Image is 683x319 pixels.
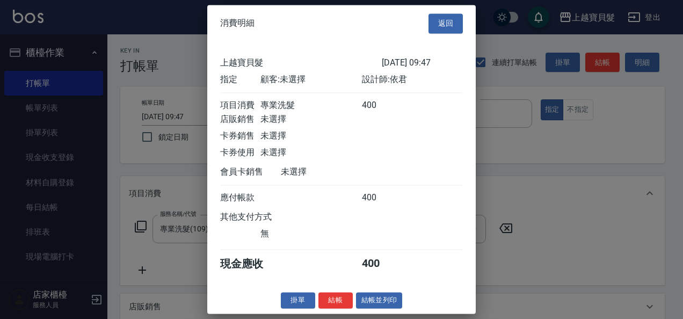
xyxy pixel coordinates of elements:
span: 消費明細 [220,18,255,29]
div: 現金應收 [220,257,281,271]
button: 返回 [428,13,463,33]
button: 掛單 [281,292,315,309]
div: 未選擇 [260,130,361,142]
div: 項目消費 [220,100,260,111]
div: 指定 [220,74,260,85]
div: 未選擇 [260,114,361,125]
div: 專業洗髮 [260,100,361,111]
div: 未選擇 [281,166,382,178]
div: 400 [362,192,402,204]
div: 400 [362,257,402,271]
div: 應付帳款 [220,192,260,204]
button: 結帳 [318,292,353,309]
div: 無 [260,228,361,240]
div: 顧客: 未選擇 [260,74,361,85]
div: [DATE] 09:47 [382,57,463,69]
div: 店販銷售 [220,114,260,125]
div: 卡券使用 [220,147,260,158]
div: 上越寶貝髮 [220,57,382,69]
div: 設計師: 依君 [362,74,463,85]
button: 結帳並列印 [356,292,403,309]
div: 會員卡銷售 [220,166,281,178]
div: 未選擇 [260,147,361,158]
div: 其他支付方式 [220,212,301,223]
div: 400 [362,100,402,111]
div: 卡券銷售 [220,130,260,142]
